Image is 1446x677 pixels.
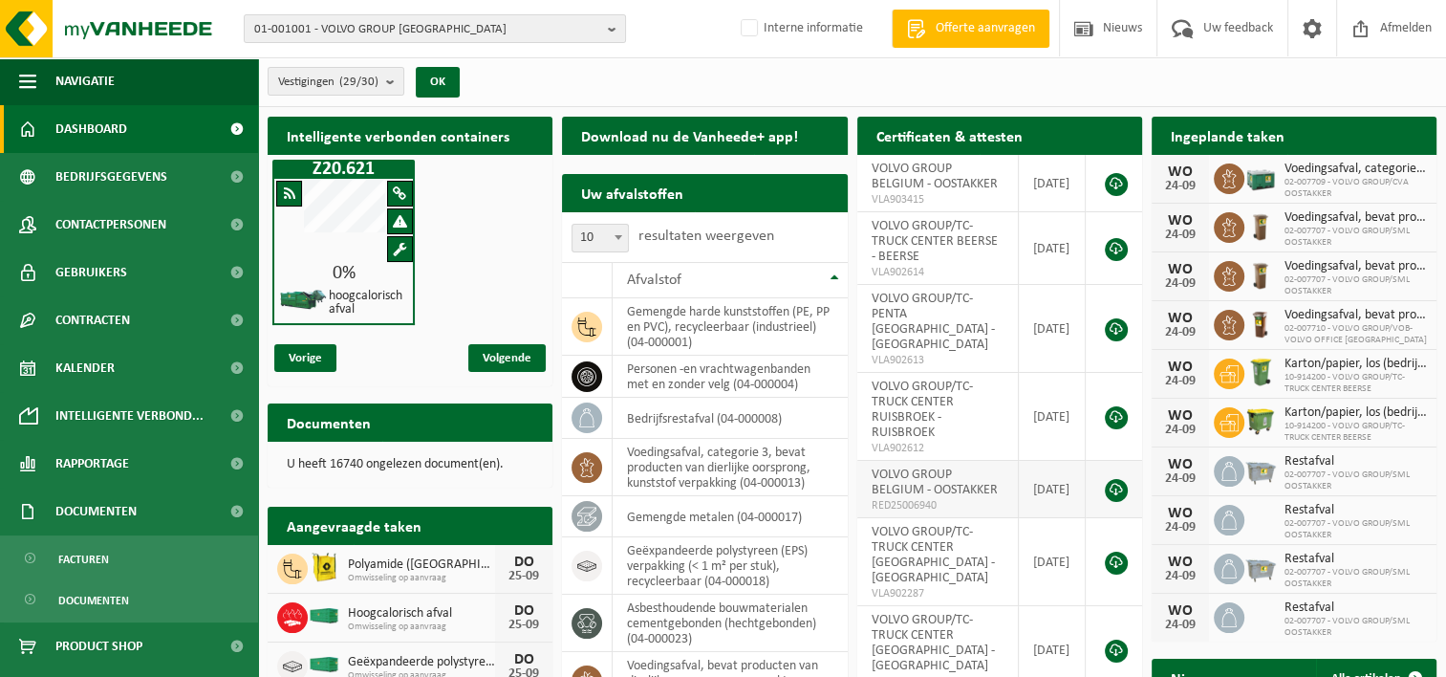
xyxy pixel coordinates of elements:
[1284,421,1427,444] span: 10-914200 - VOLVO GROUP/TC- TRUCK CENTER BEERSE
[613,537,847,595] td: geëxpandeerde polystyreen (EPS) verpakking (< 1 m² per stuk), recycleerbaar (04-000018)
[1244,307,1277,339] img: WB-0140-HPE-BN-06
[308,607,340,624] img: HK-XC-40-GN-00
[613,356,847,398] td: personen -en vrachtwagenbanden met en zonder velg (04-000004)
[1161,506,1199,521] div: WO
[1161,326,1199,339] div: 24-09
[1284,567,1427,590] span: 02-007707 - VOLVO GROUP/SML OOSTAKKER
[348,622,495,633] span: Omwisseling op aanvraag
[278,68,378,97] span: Vestigingen
[1284,259,1427,274] span: Voedingsafval, bevat producten van dierlijke oorsprong, onverpakt, categorie 3
[1161,408,1199,424] div: WO
[857,117,1042,154] h2: Certificaten & attesten
[55,249,127,296] span: Gebruikers
[627,273,681,288] span: Afvalstof
[931,19,1040,38] span: Offerte aanvragen
[872,468,998,497] span: VOLVO GROUP BELGIUM - OOSTAKKER
[1284,308,1427,323] span: Voedingsafval, bevat producten van dierlijke oorsprong, onverpakt, categorie 3
[1284,518,1427,541] span: 02-007707 - VOLVO GROUP/SML OOSTAKKER
[872,192,1004,207] span: VLA903415
[1284,162,1427,177] span: Voedingsafval, categorie 3, bevat producten van dierlijke oorsprong, kunststof v...
[1019,155,1086,212] td: [DATE]
[287,458,533,471] p: U heeft 16740 ongelezen document(en).
[872,498,1004,513] span: RED25006940
[5,581,253,618] a: Documenten
[1284,274,1427,297] span: 02-007707 - VOLVO GROUP/SML OOSTAKKER
[1161,619,1199,632] div: 24-09
[1284,601,1427,616] span: Restafval
[872,586,1004,601] span: VLA902287
[348,557,495,573] span: Polyamide ([GEOGRAPHIC_DATA])
[254,15,600,44] span: 01-001001 - VOLVO GROUP [GEOGRAPHIC_DATA]
[1161,457,1199,472] div: WO
[1284,405,1427,421] span: Karton/papier, los (bedrijven)
[1019,518,1086,606] td: [DATE]
[1284,616,1427,639] span: 02-007707 - VOLVO GROUP/SML OOSTAKKER
[1161,570,1199,583] div: 24-09
[1161,360,1199,375] div: WO
[5,540,253,577] a: Facturen
[279,288,327,312] img: HK-XZ-20-GN-01
[55,392,204,440] span: Intelligente verbond...
[872,525,995,585] span: VOLVO GROUP/TC- TRUCK CENTER [GEOGRAPHIC_DATA] - [GEOGRAPHIC_DATA]
[348,573,495,584] span: Omwisseling op aanvraag
[58,541,109,578] span: Facturen
[1161,229,1199,242] div: 24-09
[613,496,847,537] td: gemengde metalen (04-000017)
[1244,551,1277,583] img: WB-2500-GAL-GY-01
[1244,404,1277,437] img: WB-1100-HPE-GN-50
[562,174,702,211] h2: Uw afvalstoffen
[55,201,166,249] span: Contactpersonen
[872,353,1004,368] span: VLA902613
[1244,453,1277,486] img: WB-2500-GAL-GY-01
[1244,258,1277,291] img: WB-0140-HPE-BN-01
[1019,212,1086,285] td: [DATE]
[468,344,546,372] span: Volgende
[505,619,543,632] div: 25-09
[613,298,847,356] td: gemengde harde kunststoffen (PE, PP en PVC), recycleerbaar (industrieel) (04-000001)
[1161,262,1199,277] div: WO
[872,219,998,264] span: VOLVO GROUP/TC- TRUCK CENTER BEERSE - BEERSE
[1152,117,1304,154] h2: Ingeplande taken
[329,290,406,317] h4: hoogcalorisch afval
[1161,521,1199,535] div: 24-09
[892,10,1049,48] a: Offerte aanvragen
[348,655,495,670] span: Geëxpandeerde polystyreen (eps) verpakking (< 1 m² per stuk), recycleerbaar
[1161,375,1199,388] div: 24-09
[1161,603,1199,619] div: WO
[1284,454,1427,470] span: Restafval
[1161,213,1199,229] div: WO
[1161,311,1199,326] div: WO
[1244,209,1277,242] img: WB-0140-HPE-BN-01
[872,292,995,352] span: VOLVO GROUP/TC- PENTA [GEOGRAPHIC_DATA] - [GEOGRAPHIC_DATA]
[1284,552,1427,567] span: Restafval
[1019,285,1086,373] td: [DATE]
[1161,555,1199,570] div: WO
[1161,180,1199,193] div: 24-09
[1244,356,1277,388] img: WB-0240-HPE-GN-50
[268,67,404,96] button: Vestigingen(29/30)
[505,555,543,570] div: DO
[1284,357,1427,372] span: Karton/papier, los (bedrijven)
[1019,373,1086,461] td: [DATE]
[339,76,378,88] count: (29/30)
[872,380,973,440] span: VOLVO GROUP/TC- TRUCK CENTER RUISBROEK - RUISBROEK
[274,264,413,283] div: 0%
[55,440,129,488] span: Rapportage
[277,160,410,179] h1: Z20.621
[872,162,998,191] span: VOLVO GROUP BELGIUM - OOSTAKKER
[1284,503,1427,518] span: Restafval
[348,606,495,622] span: Hoogcalorisch afval
[872,613,995,673] span: VOLVO GROUP/TC- TRUCK CENTER [GEOGRAPHIC_DATA] - [GEOGRAPHIC_DATA]
[638,229,774,244] label: resultaten weergeven
[1284,210,1427,226] span: Voedingsafval, bevat producten van dierlijke oorsprong, onverpakt, categorie 3
[737,14,863,43] label: Interne informatie
[1284,323,1427,346] span: 02-007710 - VOLVO GROUP/VOB-VOLVO OFFICE [GEOGRAPHIC_DATA]
[55,488,137,535] span: Documenten
[55,622,142,670] span: Product Shop
[308,656,340,673] img: HK-XC-40-GN-00
[1244,161,1277,193] img: PB-LB-0680-HPE-GN-01
[1284,226,1427,249] span: 02-007707 - VOLVO GROUP/SML OOSTAKKER
[1284,177,1427,200] span: 02-007709 - VOLVO GROUP/CVA OOSTAKKER
[244,14,626,43] button: 01-001001 - VOLVO GROUP [GEOGRAPHIC_DATA]
[505,570,543,583] div: 25-09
